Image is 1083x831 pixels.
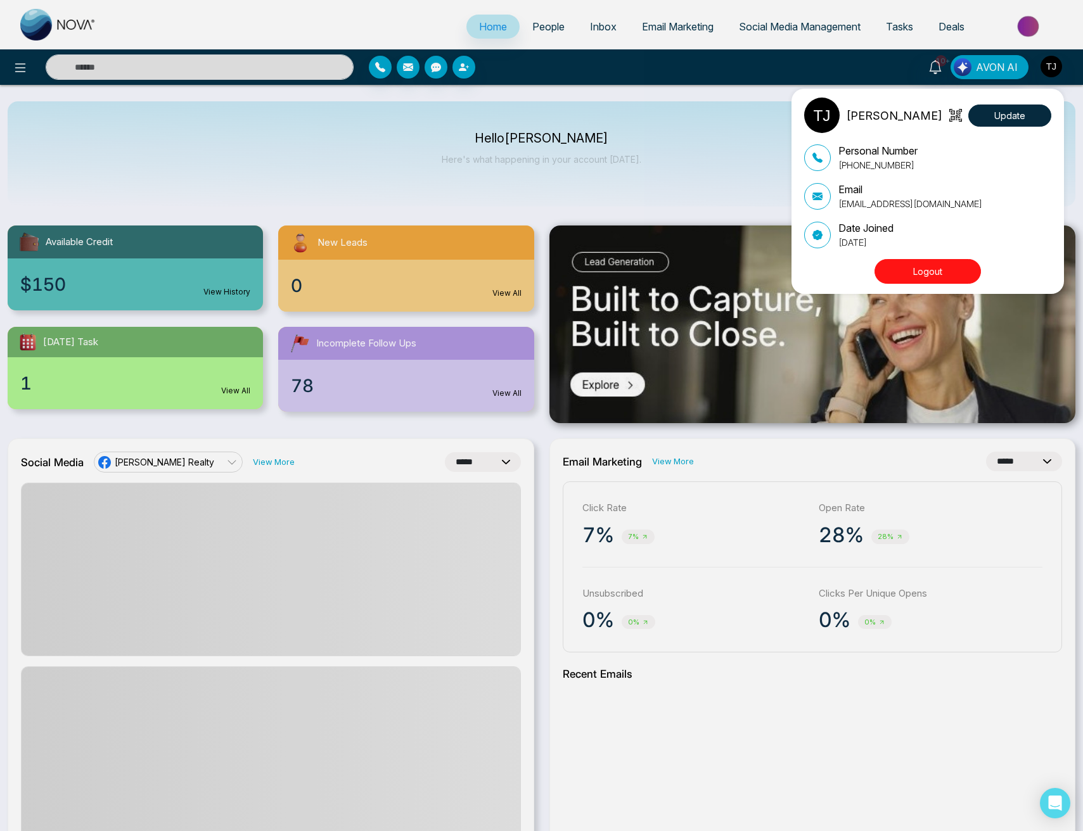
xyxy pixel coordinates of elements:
[838,158,918,172] p: [PHONE_NUMBER]
[1040,788,1070,818] div: Open Intercom Messenger
[838,143,918,158] p: Personal Number
[846,107,942,124] p: [PERSON_NAME]
[838,197,982,210] p: [EMAIL_ADDRESS][DOMAIN_NAME]
[838,182,982,197] p: Email
[838,220,894,236] p: Date Joined
[968,105,1051,127] button: Update
[838,236,894,249] p: [DATE]
[875,259,981,284] button: Logout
